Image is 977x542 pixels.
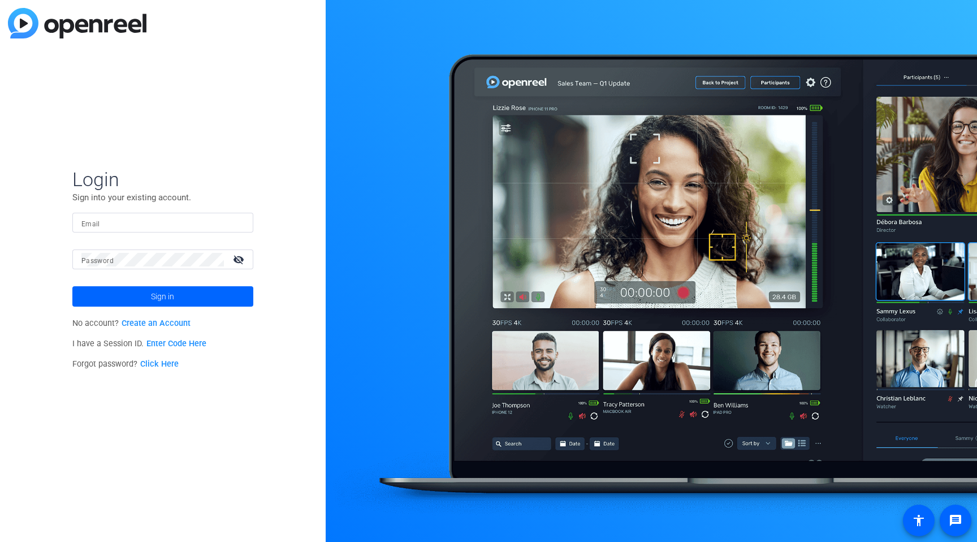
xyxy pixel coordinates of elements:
p: Sign into your existing account. [72,191,253,204]
mat-icon: message [949,514,962,527]
mat-label: Password [81,257,114,265]
a: Click Here [140,359,179,369]
span: I have a Session ID. [72,339,206,349]
img: blue-gradient.svg [8,8,146,38]
mat-icon: accessibility [912,514,926,527]
span: No account? [72,319,191,328]
a: Enter Code Here [146,339,206,349]
span: Sign in [151,282,174,311]
button: Sign in [72,286,253,307]
input: Enter Email Address [81,216,244,230]
span: Login [72,167,253,191]
a: Create an Account [122,319,191,328]
mat-icon: visibility_off [226,251,253,268]
mat-label: Email [81,220,100,228]
span: Forgot password? [72,359,179,369]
